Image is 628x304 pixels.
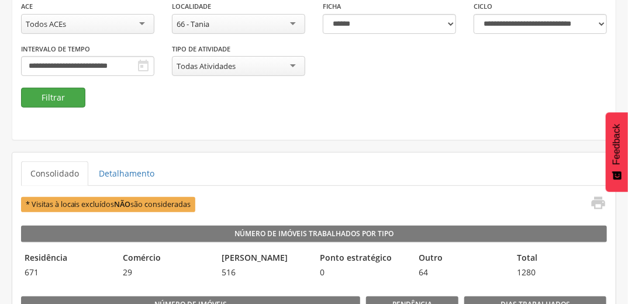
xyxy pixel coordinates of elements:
[177,61,236,71] div: Todas Atividades
[218,252,310,265] legend: [PERSON_NAME]
[606,112,628,192] button: Feedback - Mostrar pesquisa
[21,267,113,278] span: 671
[513,267,606,278] span: 1280
[21,161,88,186] a: Consolidado
[513,252,606,265] legend: Total
[136,59,150,73] i: 
[415,267,508,278] span: 64
[177,19,209,29] div: 66 - Tania
[119,267,212,278] span: 29
[316,252,409,265] legend: Ponto estratégico
[172,2,211,11] label: Localidade
[218,267,310,278] span: 516
[21,252,113,265] legend: Residência
[415,252,508,265] legend: Outro
[474,2,492,11] label: Ciclo
[26,19,66,29] div: Todos ACEs
[21,197,195,212] span: * Visitas à locais excluídos são consideradas
[323,2,341,11] label: Ficha
[612,124,622,165] span: Feedback
[21,2,33,11] label: ACE
[119,252,212,265] legend: Comércio
[583,195,606,214] a: 
[172,44,230,54] label: Tipo de Atividade
[316,267,409,278] span: 0
[115,199,131,209] b: NÃO
[21,44,90,54] label: Intervalo de Tempo
[89,161,164,186] a: Detalhamento
[590,195,606,211] i: 
[21,88,85,108] button: Filtrar
[21,226,607,242] legend: Número de Imóveis Trabalhados por Tipo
